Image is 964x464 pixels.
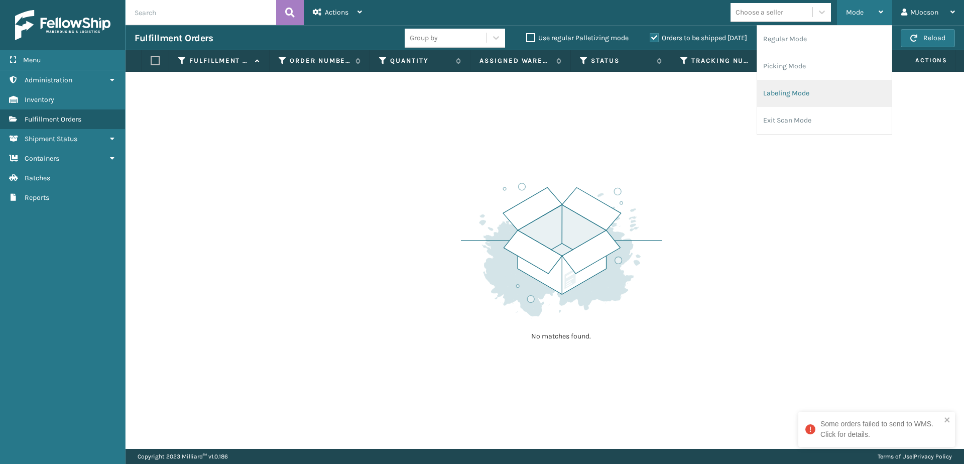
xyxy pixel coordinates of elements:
label: Orders to be shipped [DATE] [650,34,747,42]
li: Exit Scan Mode [757,107,892,134]
label: Order Number [290,56,350,65]
span: Inventory [25,95,54,104]
h3: Fulfillment Orders [135,32,213,44]
span: Mode [846,8,864,17]
span: Fulfillment Orders [25,115,81,124]
label: Assigned Warehouse [479,56,551,65]
div: Some orders failed to send to WMS. Click for details. [820,419,941,440]
img: logo [15,10,110,40]
li: Labeling Mode [757,80,892,107]
span: Actions [884,52,953,69]
label: Use regular Palletizing mode [526,34,629,42]
button: Reload [901,29,955,47]
p: Copyright 2023 Milliard™ v 1.0.186 [138,449,228,464]
label: Status [591,56,652,65]
span: Shipment Status [25,135,77,143]
label: Tracking Number [691,56,752,65]
span: Reports [25,193,49,202]
li: Picking Mode [757,53,892,80]
label: Fulfillment Order Id [189,56,250,65]
button: close [944,416,951,425]
label: Quantity [390,56,451,65]
span: Actions [325,8,348,17]
li: Regular Mode [757,26,892,53]
span: Containers [25,154,59,163]
div: Choose a seller [736,7,783,18]
span: Batches [25,174,50,182]
div: Group by [410,33,438,43]
span: Menu [23,56,41,64]
span: Administration [25,76,72,84]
